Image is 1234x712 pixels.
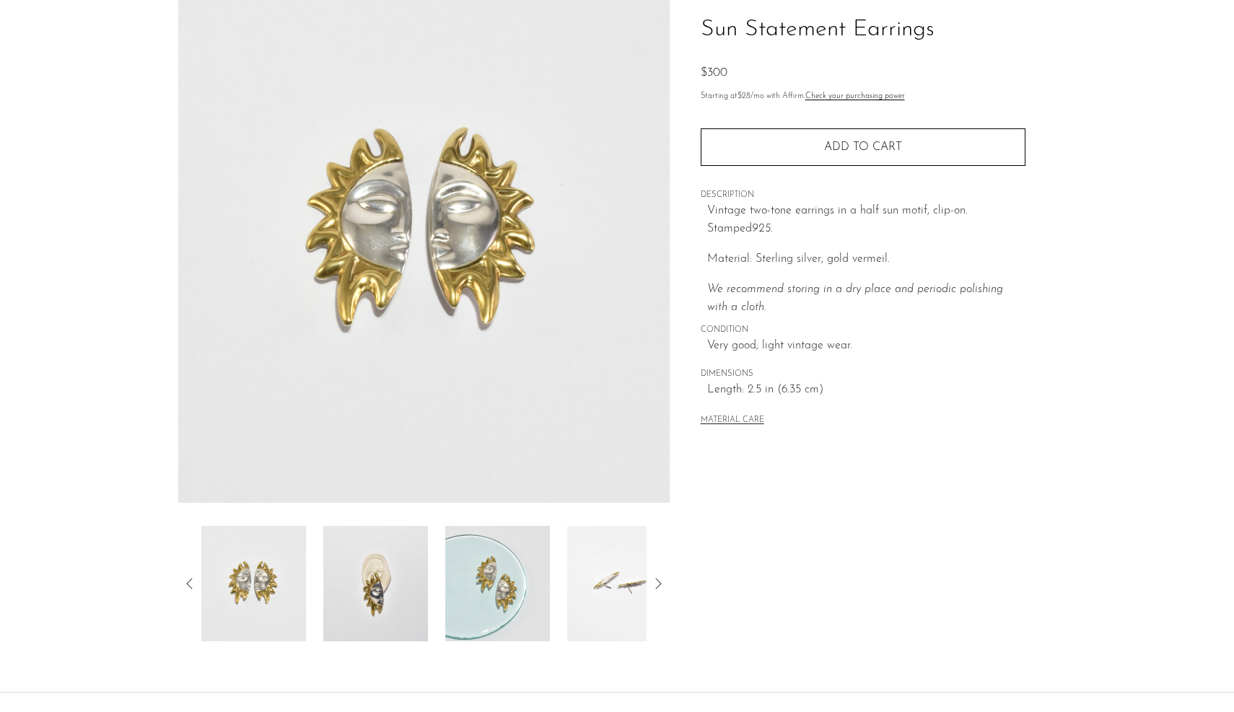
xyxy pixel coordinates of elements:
[66,167,132,178] span: Clip a screenshot
[701,416,764,426] button: MATERIAL CARE
[707,381,1025,400] span: Length: 2.5 in (6.35 cm)
[805,92,905,100] a: Check your purchasing power - Learn more about Affirm Financing (opens in modal)
[707,250,1025,269] p: Material: Sterling silver, gold vermeil.
[43,92,263,115] button: Clip a bookmark
[66,144,113,155] span: Clip a block
[66,120,193,132] span: Clip a selection (Select text first)
[43,161,263,184] button: Clip a screenshot
[66,97,131,109] span: Clip a bookmark
[567,526,672,641] img: Sun Statement Earrings
[323,526,428,641] img: Sun Statement Earrings
[707,284,1003,314] i: We recommend storing in a dry place and periodic polishing with a cloth.
[37,63,269,92] input: Untitled
[59,637,108,654] span: Inbox Panel
[701,368,1025,381] span: DIMENSIONS
[69,19,95,31] span: xTiles
[701,12,1025,48] h1: Sun Statement Earrings
[701,324,1025,337] span: CONDITION
[824,141,902,153] span: Add to cart
[43,115,263,138] button: Clip a selection (Select text first)
[201,526,306,641] img: Sun Statement Earrings
[701,67,727,79] span: $300
[707,337,1025,356] span: Very good; light vintage wear.
[445,526,550,641] img: Sun Statement Earrings
[752,223,773,234] em: 925.
[701,128,1025,166] button: Add to cart
[738,92,751,100] span: $28
[707,202,1025,239] p: Vintage two-tone earrings in a half sun motif, clip-on. Stamped
[701,90,1025,103] p: Starting at /mo with Affirm.
[36,618,261,634] div: Destination
[43,138,263,161] button: Clip a block
[701,189,1025,202] span: DESCRIPTION
[175,203,253,221] span: Clear all and close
